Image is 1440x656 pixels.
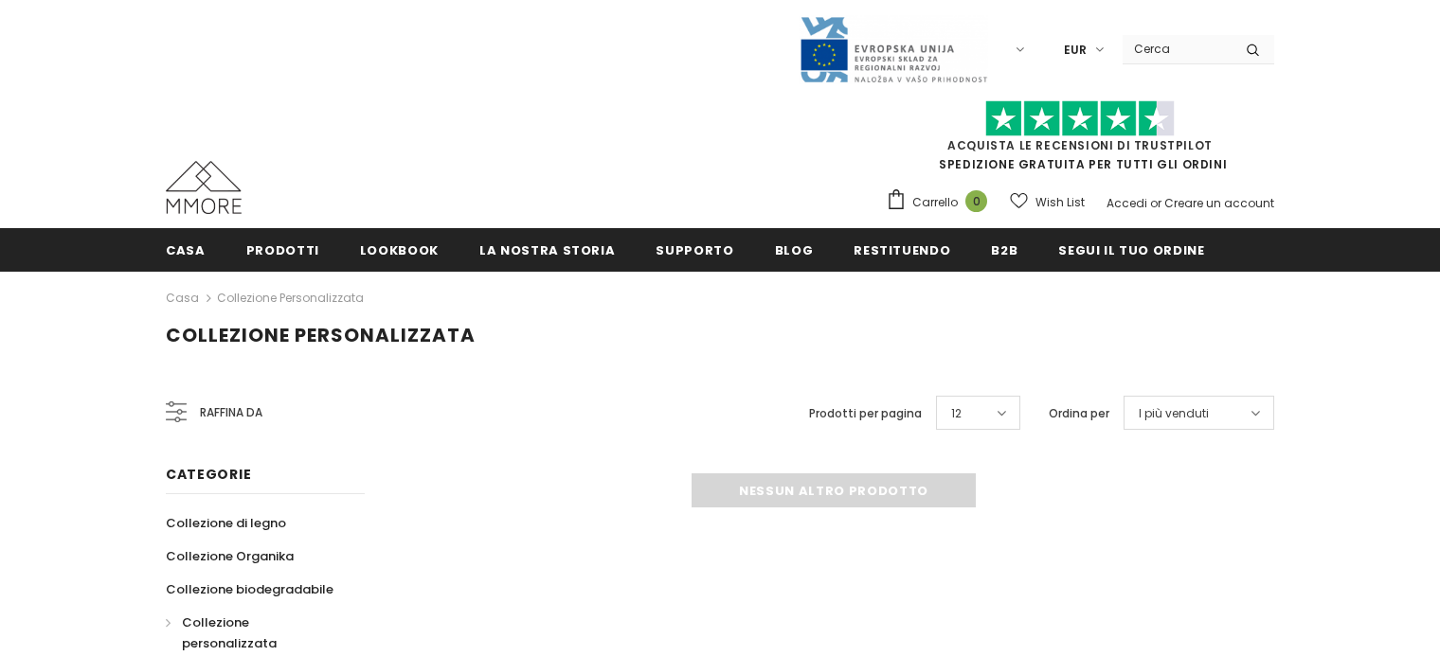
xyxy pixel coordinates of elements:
[656,228,733,271] a: supporto
[166,514,286,532] span: Collezione di legno
[1010,186,1085,219] a: Wish List
[166,465,251,484] span: Categorie
[991,228,1017,271] a: B2B
[217,290,364,306] a: Collezione personalizzata
[1058,241,1204,259] span: Segui il tuo ordine
[479,228,615,271] a: La nostra storia
[246,241,319,259] span: Prodotti
[166,540,294,573] a: Collezione Organika
[1150,195,1161,211] span: or
[799,15,988,84] img: Javni Razpis
[166,287,199,310] a: Casa
[166,161,242,214] img: Casi MMORE
[1064,41,1087,60] span: EUR
[1164,195,1274,211] a: Creare un account
[809,404,922,423] label: Prodotti per pagina
[799,41,988,57] a: Javni Razpis
[1123,35,1232,62] input: Search Site
[886,188,997,217] a: Carrello 0
[985,100,1175,137] img: Fidati di Pilot Stars
[182,613,277,652] span: Collezione personalizzata
[166,322,476,348] span: Collezione personalizzata
[991,241,1017,259] span: B2B
[951,404,962,423] span: 12
[166,573,333,606] a: Collezione biodegradabile
[947,137,1213,153] a: Acquista le recensioni di TrustPilot
[1049,404,1109,423] label: Ordina per
[854,241,950,259] span: Restituendo
[912,193,958,212] span: Carrello
[775,241,814,259] span: Blog
[965,190,987,212] span: 0
[360,241,439,259] span: Lookbook
[1035,193,1085,212] span: Wish List
[479,241,615,259] span: La nostra storia
[1139,404,1209,423] span: I più venduti
[886,109,1274,172] span: SPEDIZIONE GRATUITA PER TUTTI GLI ORDINI
[1107,195,1147,211] a: Accedi
[246,228,319,271] a: Prodotti
[166,228,206,271] a: Casa
[166,506,286,540] a: Collezione di legno
[1058,228,1204,271] a: Segui il tuo ordine
[656,241,733,259] span: supporto
[360,228,439,271] a: Lookbook
[854,228,950,271] a: Restituendo
[166,580,333,598] span: Collezione biodegradabile
[200,402,262,423] span: Raffina da
[166,547,294,565] span: Collezione Organika
[775,228,814,271] a: Blog
[166,241,206,259] span: Casa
